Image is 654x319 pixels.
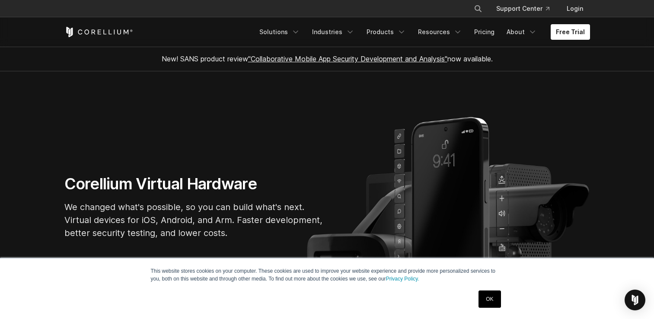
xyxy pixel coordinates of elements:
a: Products [361,24,411,40]
a: About [501,24,542,40]
span: New! SANS product review now available. [162,54,493,63]
a: "Collaborative Mobile App Security Development and Analysis" [248,54,447,63]
a: Login [560,1,590,16]
a: Free Trial [551,24,590,40]
div: Navigation Menu [463,1,590,16]
div: Open Intercom Messenger [625,290,645,310]
a: OK [479,290,501,308]
p: This website stores cookies on your computer. These cookies are used to improve your website expe... [151,267,504,283]
a: Corellium Home [64,27,133,37]
button: Search [470,1,486,16]
h1: Corellium Virtual Hardware [64,174,324,194]
div: Navigation Menu [254,24,590,40]
a: Solutions [254,24,305,40]
p: We changed what's possible, so you can build what's next. Virtual devices for iOS, Android, and A... [64,201,324,239]
a: Pricing [469,24,500,40]
a: Support Center [489,1,556,16]
a: Industries [307,24,360,40]
a: Privacy Policy. [386,276,419,282]
a: Resources [413,24,467,40]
